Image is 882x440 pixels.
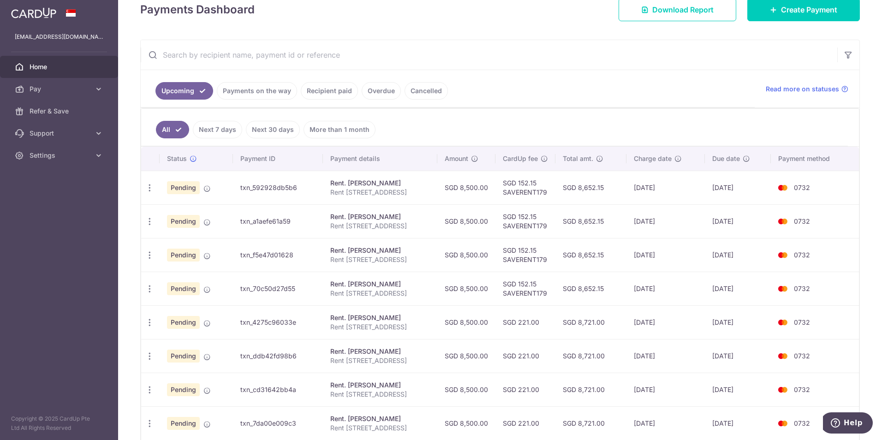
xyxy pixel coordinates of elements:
span: 0732 [794,251,810,259]
td: SGD 8,500.00 [437,238,495,272]
a: All [156,121,189,138]
span: Pending [167,249,200,262]
a: Upcoming [155,82,213,100]
td: txn_a1aefe61a59 [233,204,322,238]
p: Rent [STREET_ADDRESS] [330,390,430,399]
td: [DATE] [626,339,705,373]
td: SGD 221.00 [495,339,555,373]
td: SGD 8,721.00 [555,373,626,406]
span: Pending [167,215,200,228]
td: [DATE] [626,204,705,238]
span: Charge date [634,154,672,163]
span: Pending [167,417,200,430]
td: [DATE] [705,171,771,204]
td: txn_ddb42fd98b6 [233,339,322,373]
td: txn_592928db5b6 [233,171,322,204]
td: SGD 8,500.00 [437,171,495,204]
img: Bank Card [774,250,792,261]
a: Cancelled [405,82,448,100]
span: Pending [167,282,200,295]
td: [DATE] [705,406,771,440]
td: [DATE] [705,339,771,373]
td: [DATE] [626,406,705,440]
span: 0732 [794,184,810,191]
th: Payment method [771,147,859,171]
span: Pending [167,383,200,396]
div: Rent. [PERSON_NAME] [330,414,430,423]
a: Recipient paid [301,82,358,100]
td: txn_f5e47d01628 [233,238,322,272]
img: Bank Card [774,351,792,362]
a: Next 30 days [246,121,300,138]
a: More than 1 month [304,121,375,138]
td: txn_4275c96033e [233,305,322,339]
img: Bank Card [774,182,792,193]
td: [DATE] [705,204,771,238]
a: Read more on statuses [766,84,848,94]
td: txn_7da00e009c3 [233,406,322,440]
div: Rent. [PERSON_NAME] [330,246,430,255]
p: Rent [STREET_ADDRESS] [330,289,430,298]
div: Rent. [PERSON_NAME] [330,212,430,221]
span: Home [30,62,90,71]
td: SGD 8,721.00 [555,339,626,373]
p: Rent [STREET_ADDRESS] [330,322,430,332]
td: [DATE] [626,238,705,272]
td: [DATE] [626,171,705,204]
span: Support [30,129,90,138]
span: Pending [167,316,200,329]
td: [DATE] [705,238,771,272]
div: Rent. [PERSON_NAME] [330,178,430,188]
img: CardUp [11,7,56,18]
span: Status [167,154,187,163]
td: SGD 8,652.15 [555,238,626,272]
span: Total amt. [563,154,593,163]
td: [DATE] [626,373,705,406]
td: SGD 8,500.00 [437,204,495,238]
p: [EMAIL_ADDRESS][DOMAIN_NAME] [15,32,103,42]
td: SGD 8,652.15 [555,272,626,305]
span: 0732 [794,217,810,225]
td: SGD 8,721.00 [555,305,626,339]
td: txn_70c50d27d55 [233,272,322,305]
div: Rent. [PERSON_NAME] [330,279,430,289]
div: Rent. [PERSON_NAME] [330,381,430,390]
td: SGD 8,721.00 [555,406,626,440]
td: SGD 221.00 [495,406,555,440]
a: Payments on the way [217,82,297,100]
span: Amount [445,154,468,163]
span: 0732 [794,352,810,360]
input: Search by recipient name, payment id or reference [141,40,837,70]
div: Rent. [PERSON_NAME] [330,347,430,356]
td: txn_cd31642bb4a [233,373,322,406]
span: Pending [167,350,200,363]
span: 0732 [794,386,810,393]
img: Bank Card [774,384,792,395]
span: Due date [712,154,740,163]
a: Overdue [362,82,401,100]
span: Pay [30,84,90,94]
td: [DATE] [705,272,771,305]
td: SGD 8,500.00 [437,305,495,339]
div: Rent. [PERSON_NAME] [330,313,430,322]
td: SGD 152.15 SAVERENT179 [495,204,555,238]
td: SGD 221.00 [495,373,555,406]
span: Download Report [652,4,714,15]
img: Bank Card [774,418,792,429]
td: SGD 152.15 SAVERENT179 [495,272,555,305]
span: Refer & Save [30,107,90,116]
th: Payment details [323,147,437,171]
p: Rent [STREET_ADDRESS] [330,356,430,365]
span: Pending [167,181,200,194]
img: Bank Card [774,283,792,294]
td: SGD 8,500.00 [437,373,495,406]
span: Create Payment [781,4,837,15]
iframe: Opens a widget where you can find more information [823,412,873,435]
img: Bank Card [774,317,792,328]
td: SGD 8,652.15 [555,171,626,204]
td: SGD 8,652.15 [555,204,626,238]
th: Payment ID [233,147,322,171]
span: Read more on statuses [766,84,839,94]
p: Rent [STREET_ADDRESS] [330,423,430,433]
h4: Payments Dashboard [140,1,255,18]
